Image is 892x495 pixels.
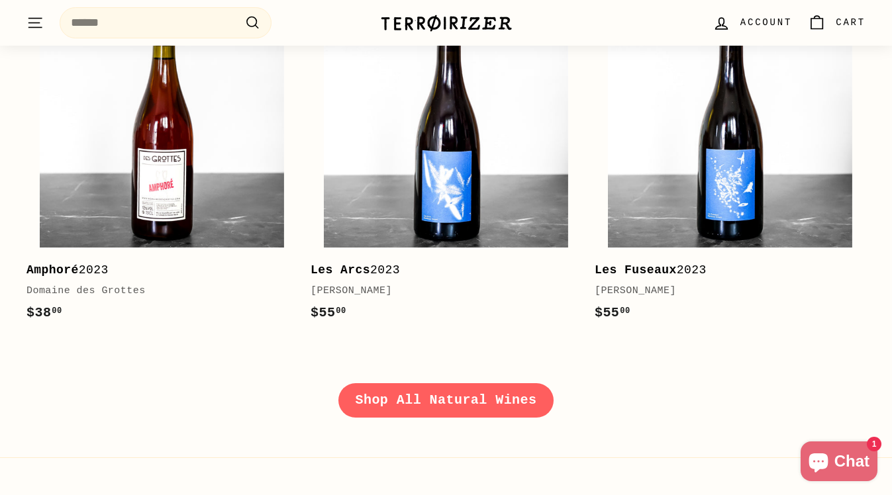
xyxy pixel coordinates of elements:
div: Domaine des Grottes [26,283,284,299]
div: 2023 [311,261,568,280]
sup: 00 [336,306,346,316]
b: Les Fuseaux [595,263,677,277]
inbox-online-store-chat: Shopify online store chat [797,441,881,484]
b: Les Arcs [311,263,370,277]
sup: 00 [52,306,62,316]
span: Cart [836,15,866,30]
span: $38 [26,305,62,320]
sup: 00 [620,306,630,316]
span: $55 [595,305,630,320]
b: Amphoré [26,263,79,277]
div: 2023 [595,261,852,280]
a: Account [705,3,800,42]
div: 2023 [26,261,284,280]
div: [PERSON_NAME] [595,283,852,299]
div: [PERSON_NAME] [311,283,568,299]
a: Cart [800,3,873,42]
span: $55 [311,305,346,320]
span: Account [740,15,792,30]
a: Shop All Natural Wines [338,383,554,418]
